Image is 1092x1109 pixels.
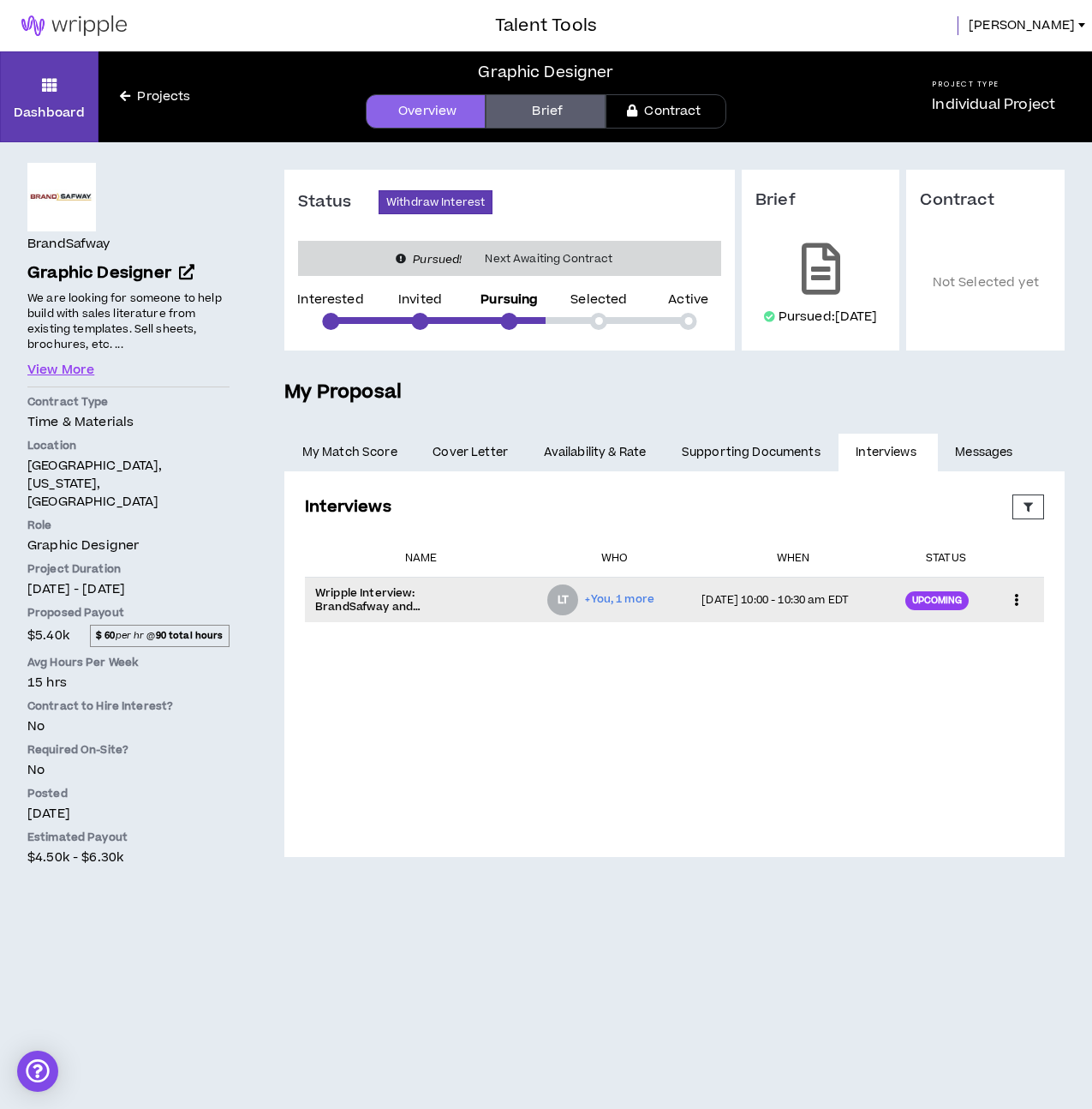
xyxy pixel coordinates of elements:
[305,540,537,578] th: Name
[27,761,230,779] p: No
[27,717,230,735] p: No
[379,190,492,214] button: Withdraw Interest
[90,625,230,647] span: per hr @
[284,434,415,471] a: My Match Score
[691,540,894,578] th: When
[27,235,110,254] h4: BrandSafway
[27,361,94,380] button: View More
[433,443,508,462] span: Cover Letter
[413,252,462,267] i: Pursued!
[27,830,230,845] p: Estimated Payout
[585,591,653,608] span: +You, 1 more
[98,87,212,106] a: Projects
[96,629,116,642] strong: $ 60
[526,434,664,471] a: Availability & Rate
[537,540,691,578] th: Who
[938,434,1035,471] a: Messages
[905,591,970,610] div: Upcoming
[920,190,1051,211] h3: Contract
[932,94,1055,115] p: Individual Project
[27,561,230,577] p: Project Duration
[27,848,230,866] p: $4.50k - $6.30k
[27,698,230,714] p: Contract to Hire Interest?
[315,586,486,614] p: Wripple Interview: BrandSafway and [PERSON_NAME] for Graphic Designer
[27,742,230,758] p: Required On-Site?
[27,580,230,598] p: [DATE] - [DATE]
[27,518,230,533] p: Role
[14,104,85,122] p: Dashboard
[297,294,363,306] p: Interested
[755,190,886,211] h3: Brief
[701,593,884,607] p: [DATE] 10:00 - 10:30 am EDT
[895,540,998,578] th: Status
[27,786,230,801] p: Posted
[27,438,230,453] p: Location
[474,250,623,267] span: Next Awaiting Contract
[27,605,230,620] p: Proposed Payout
[547,584,578,615] div: Lauren-Bridget T.
[779,309,878,326] p: Pursued: [DATE]
[664,434,838,471] a: Supporting Documents
[27,261,171,285] span: Graphic Designer
[305,495,391,519] h3: Interviews
[932,79,1055,90] h5: Project Type
[298,192,379,213] h3: Status
[838,434,938,471] a: Interviews
[668,294,708,306] p: Active
[486,94,606,129] a: Brief
[284,378,1065,407] h5: My Proposal
[478,61,613,84] div: Graphic Designer
[27,674,230,692] p: 15 hrs
[969,16,1075,35] span: [PERSON_NAME]
[920,237,1051,330] p: Not Selected yet
[27,394,230,410] p: Contract Type
[27,624,69,647] span: $5.40k
[480,294,538,306] p: Pursuing
[27,537,139,554] span: Graphic Designer
[366,94,486,129] a: Overview
[27,261,230,286] a: Graphic Designer
[17,1051,58,1092] div: Open Intercom Messenger
[27,655,230,670] p: Avg Hours Per Week
[27,457,230,511] p: [GEOGRAPHIC_DATA], [US_STATE], [GEOGRAPHIC_DATA]
[156,629,224,642] strong: 90 total hours
[570,294,627,306] p: Selected
[27,290,230,354] p: We are looking for someone to help build with sales literature from existing templates. Sell shee...
[495,13,597,39] h3: Talent Tools
[606,94,725,129] a: Contract
[27,413,230,431] p: Time & Materials
[27,805,230,823] p: [DATE]
[558,595,569,605] div: LT
[398,294,442,306] p: Invited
